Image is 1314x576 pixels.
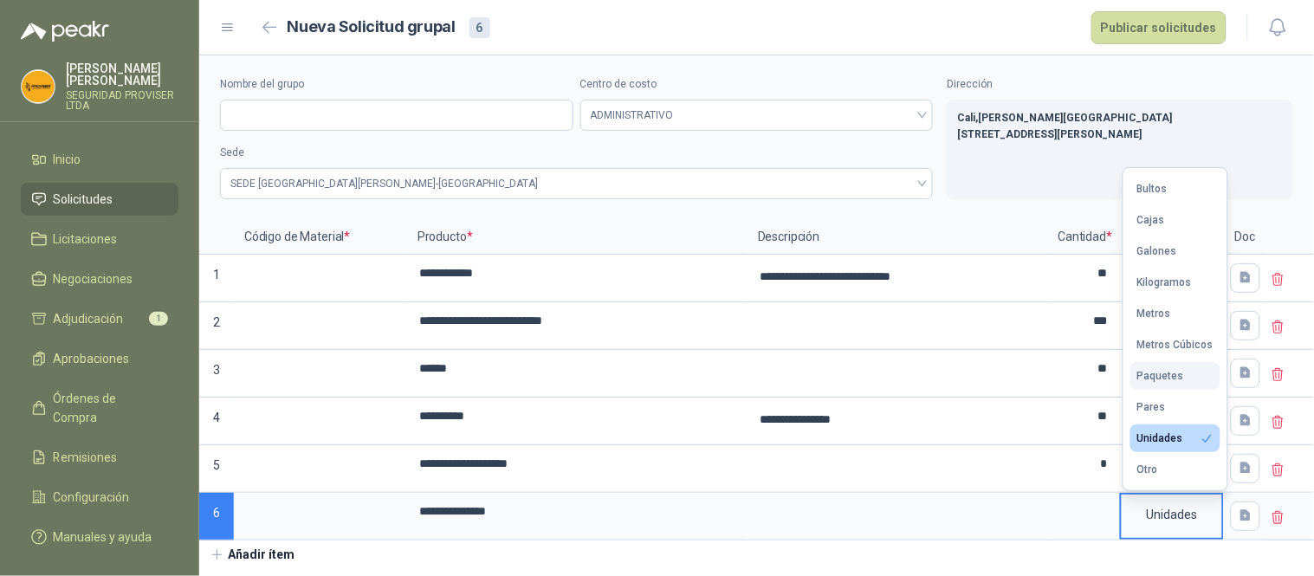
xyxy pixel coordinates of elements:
[66,90,178,111] p: SEGURIDAD PROVISER LTDA
[1137,370,1184,382] div: Paquetes
[1137,245,1177,257] div: Galones
[21,302,178,335] a: Adjudicación1
[1120,220,1224,255] p: Medida
[1137,307,1171,320] div: Metros
[1137,214,1165,226] div: Cajas
[1137,432,1183,444] div: Unidades
[469,17,490,38] div: 6
[234,220,407,255] p: Código de Material
[1137,276,1192,288] div: Kilogramos
[1091,11,1227,44] button: Publicar solicitudes
[54,309,124,328] span: Adjudicación
[54,488,130,507] span: Configuración
[1130,362,1220,390] button: Paquetes
[66,62,178,87] p: [PERSON_NAME] [PERSON_NAME]
[1130,206,1220,234] button: Cajas
[54,190,113,209] span: Solicitudes
[288,15,456,40] h2: Nueva Solicitud grupal
[1130,175,1220,203] button: Bultos
[1224,220,1267,255] p: Doc
[54,527,152,547] span: Manuales y ayuda
[21,183,178,216] a: Solicitudes
[199,540,306,570] button: Añadir ítem
[199,398,234,445] p: 4
[591,102,923,128] span: ADMINISTRATIVO
[21,521,178,553] a: Manuales y ayuda
[1130,331,1220,359] button: Metros Cúbicos
[54,230,118,249] span: Licitaciones
[957,126,1283,143] p: [STREET_ADDRESS][PERSON_NAME]
[199,302,234,350] p: 2
[22,70,55,103] img: Company Logo
[54,349,130,368] span: Aprobaciones
[149,312,168,326] span: 1
[199,445,234,493] p: 5
[1130,237,1220,265] button: Galones
[1130,424,1220,452] button: Unidades
[957,110,1283,126] p: Cali , [PERSON_NAME][GEOGRAPHIC_DATA]
[1122,495,1222,534] div: Unidades
[54,269,133,288] span: Negociaciones
[748,220,1051,255] p: Descripción
[580,76,934,93] label: Centro de costo
[199,255,234,302] p: 1
[1130,300,1220,327] button: Metros
[199,493,234,540] p: 6
[1051,220,1120,255] p: Cantidad
[1137,463,1158,476] div: Otro
[947,76,1293,93] label: Dirección
[230,171,922,197] span: SEDE SAN VICENTE-CALI
[407,220,748,255] p: Producto
[1130,269,1220,296] button: Kilogramos
[21,223,178,256] a: Licitaciones
[1130,393,1220,421] button: Pares
[1137,339,1214,351] div: Metros Cúbicos
[21,262,178,295] a: Negociaciones
[21,21,109,42] img: Logo peakr
[21,382,178,434] a: Órdenes de Compra
[21,143,178,176] a: Inicio
[21,441,178,474] a: Remisiones
[220,76,573,93] label: Nombre del grupo
[21,481,178,514] a: Configuración
[199,350,234,398] p: 3
[1130,456,1220,483] button: Otro
[54,448,118,467] span: Remisiones
[1137,401,1166,413] div: Pares
[220,145,933,161] label: Sede
[1137,183,1168,195] div: Bultos
[21,342,178,375] a: Aprobaciones
[54,150,81,169] span: Inicio
[54,389,162,427] span: Órdenes de Compra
